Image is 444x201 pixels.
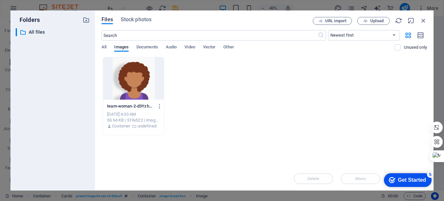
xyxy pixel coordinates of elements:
i: Minimize [407,17,415,24]
span: Stock photos [121,16,151,24]
span: Vector [203,43,216,52]
i: Close [420,17,427,24]
p: Customer [112,123,130,129]
span: Video [184,43,195,52]
div: [DATE] 4:30 AM [107,111,160,117]
span: Audio [166,43,177,52]
span: Documents [136,43,158,52]
div: 55.64 KB | 519x522 | image/png [107,117,160,123]
span: Images [114,43,129,52]
p: Folders [16,16,40,24]
input: Search [102,30,317,41]
div: Get Started 5 items remaining, 0% complete [5,3,53,17]
div: ​ [16,28,17,36]
span: All [102,43,106,52]
p: team-woman-2-d3YzhYv-Q9xO5JODL5AzpA.png [107,103,154,109]
span: Upload [370,19,384,23]
i: Create new folder [83,16,90,24]
button: Upload [357,17,390,25]
p: Displays only files that are not in use on the website. Files added during this session can still... [404,44,427,50]
p: All files [29,28,78,36]
span: Other [223,43,234,52]
i: Reload [395,17,402,24]
div: 5 [48,1,55,8]
p: undefined [137,123,156,129]
div: Get Started [19,7,47,13]
span: URL import [325,19,346,23]
div: By: Customer | Folder: undefined [107,123,160,129]
button: URL import [313,17,352,25]
span: Files [102,16,113,24]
